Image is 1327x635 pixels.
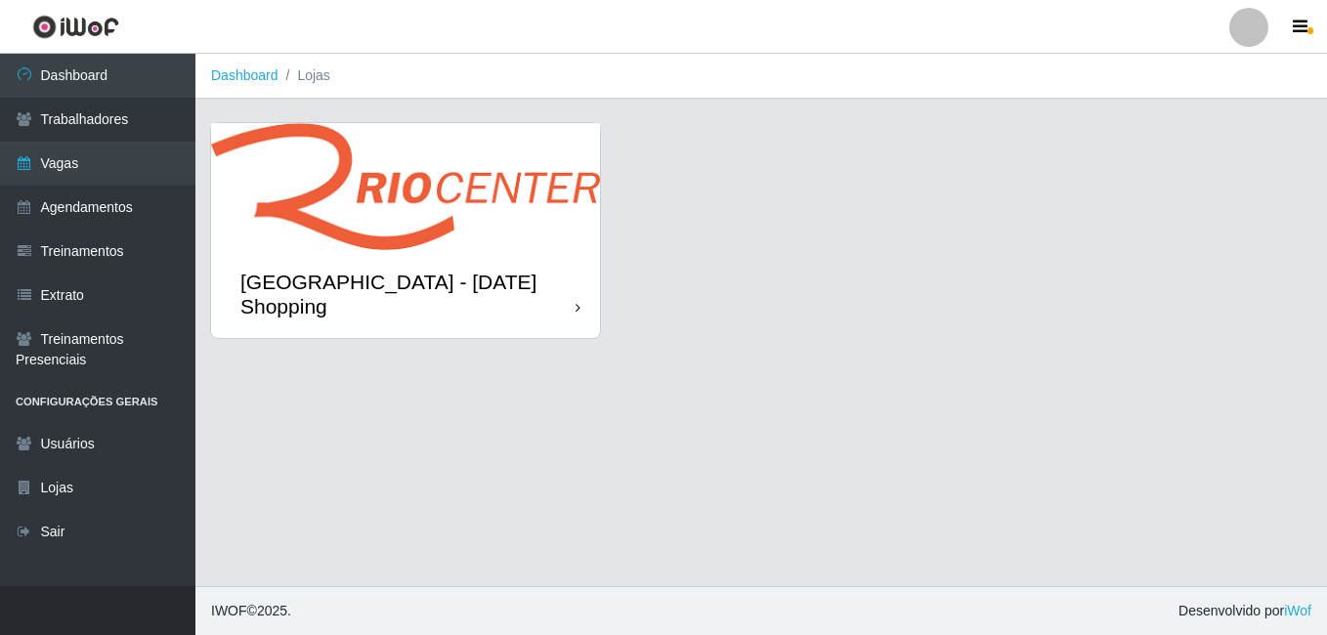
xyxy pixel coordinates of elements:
a: iWof [1284,603,1311,618]
div: [GEOGRAPHIC_DATA] - [DATE] Shopping [240,270,576,318]
img: cardImg [211,123,600,250]
li: Lojas [278,65,330,86]
nav: breadcrumb [195,54,1327,99]
a: Dashboard [211,67,278,83]
img: CoreUI Logo [32,15,119,39]
a: [GEOGRAPHIC_DATA] - [DATE] Shopping [211,123,600,338]
span: © 2025 . [211,601,291,621]
span: IWOF [211,603,247,618]
span: Desenvolvido por [1178,601,1311,621]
